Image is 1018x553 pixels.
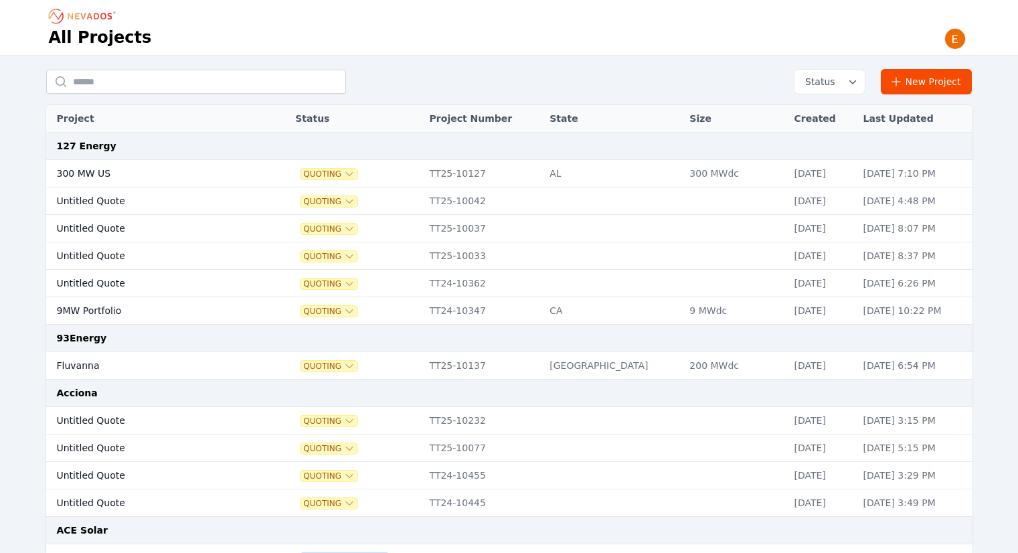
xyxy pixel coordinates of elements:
[857,407,972,434] td: [DATE] 3:15 PM
[423,489,543,517] td: TT24-10445
[46,434,972,462] tr: Untitled QuoteQuotingTT25-10077[DATE][DATE] 5:15 PM
[543,160,683,187] td: AL
[301,279,357,289] button: Quoting
[683,105,787,133] th: Size
[288,105,422,133] th: Status
[543,352,683,380] td: [GEOGRAPHIC_DATA]
[46,489,972,517] tr: Untitled QuoteQuotingTT24-10445[DATE][DATE] 3:49 PM
[301,169,357,179] button: Quoting
[423,215,543,242] td: TT25-10037
[543,105,683,133] th: State
[46,407,256,434] td: Untitled Quote
[46,517,972,544] td: ACE Solar
[46,242,256,270] td: Untitled Quote
[49,5,120,27] nav: Breadcrumb
[46,380,972,407] td: Acciona
[46,133,972,160] td: 127 Energy
[301,251,357,262] button: Quoting
[423,160,543,187] td: TT25-10127
[46,489,256,517] td: Untitled Quote
[800,75,835,88] span: Status
[46,352,972,380] tr: FluvannaQuotingTT25-10137[GEOGRAPHIC_DATA]200 MWdc[DATE][DATE] 6:54 PM
[423,297,543,325] td: TT24-10347
[683,352,787,380] td: 200 MWdc
[46,270,256,297] td: Untitled Quote
[46,187,972,215] tr: Untitled QuoteQuotingTT25-10042[DATE][DATE] 4:48 PM
[46,105,256,133] th: Project
[46,434,256,462] td: Untitled Quote
[794,70,865,94] button: Status
[46,242,972,270] tr: Untitled QuoteQuotingTT25-10033[DATE][DATE] 8:37 PM
[46,407,972,434] tr: Untitled QuoteQuotingTT25-10232[DATE][DATE] 3:15 PM
[683,160,787,187] td: 300 MWdc
[46,462,972,489] tr: Untitled QuoteQuotingTT24-10455[DATE][DATE] 3:29 PM
[46,160,256,187] td: 300 MW US
[857,242,972,270] td: [DATE] 8:37 PM
[788,297,857,325] td: [DATE]
[46,297,972,325] tr: 9MW PortfolioQuotingTT24-10347CA9 MWdc[DATE][DATE] 10:22 PM
[423,187,543,215] td: TT25-10042
[423,270,543,297] td: TT24-10362
[46,160,972,187] tr: 300 MW USQuotingTT25-10127AL300 MWdc[DATE][DATE] 7:10 PM
[788,434,857,462] td: [DATE]
[46,270,972,297] tr: Untitled QuoteQuotingTT24-10362[DATE][DATE] 6:26 PM
[944,28,966,50] img: Emily Walker
[301,196,357,207] button: Quoting
[788,352,857,380] td: [DATE]
[423,407,543,434] td: TT25-10232
[46,352,256,380] td: Fluvanna
[857,160,972,187] td: [DATE] 7:10 PM
[788,160,857,187] td: [DATE]
[788,105,857,133] th: Created
[857,297,972,325] td: [DATE] 10:22 PM
[881,69,972,94] a: New Project
[788,407,857,434] td: [DATE]
[857,270,972,297] td: [DATE] 6:26 PM
[788,215,857,242] td: [DATE]
[46,325,972,352] td: 93Energy
[46,215,256,242] td: Untitled Quote
[423,242,543,270] td: TT25-10033
[857,434,972,462] td: [DATE] 5:15 PM
[49,27,152,48] h1: All Projects
[301,498,357,509] button: Quoting
[857,489,972,517] td: [DATE] 3:49 PM
[46,187,256,215] td: Untitled Quote
[46,215,972,242] tr: Untitled QuoteQuotingTT25-10037[DATE][DATE] 8:07 PM
[46,462,256,489] td: Untitled Quote
[788,187,857,215] td: [DATE]
[301,471,357,481] button: Quoting
[788,242,857,270] td: [DATE]
[857,187,972,215] td: [DATE] 4:48 PM
[301,443,357,454] button: Quoting
[301,361,357,372] button: Quoting
[423,434,543,462] td: TT25-10077
[788,489,857,517] td: [DATE]
[423,105,543,133] th: Project Number
[857,105,972,133] th: Last Updated
[857,215,972,242] td: [DATE] 8:07 PM
[46,297,256,325] td: 9MW Portfolio
[788,270,857,297] td: [DATE]
[857,352,972,380] td: [DATE] 6:54 PM
[857,462,972,489] td: [DATE] 3:29 PM
[301,224,357,234] button: Quoting
[301,306,357,317] button: Quoting
[423,352,543,380] td: TT25-10137
[788,462,857,489] td: [DATE]
[301,416,357,426] button: Quoting
[543,297,683,325] td: CA
[423,462,543,489] td: TT24-10455
[683,297,787,325] td: 9 MWdc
